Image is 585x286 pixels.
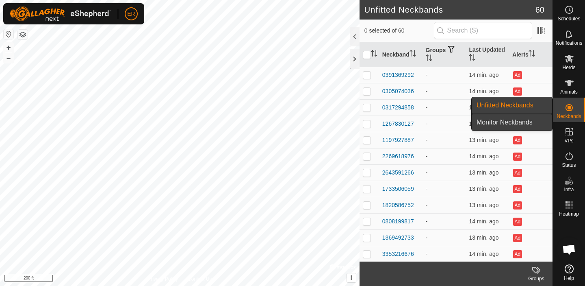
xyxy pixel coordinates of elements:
[382,201,414,210] div: 1820586752
[466,42,509,67] th: Last Updated
[513,201,522,210] button: Ad
[469,55,475,62] p-sorticon: Activate to sort
[513,153,522,161] button: Ad
[426,56,432,62] p-sorticon: Activate to sort
[422,164,466,181] td: -
[382,234,414,242] div: 1369492733
[469,137,498,143] span: Oct 14, 2025, 6:36 PM
[379,42,422,67] th: Neckband
[560,90,578,94] span: Animals
[509,42,552,67] th: Alerts
[513,169,522,177] button: Ad
[472,97,552,114] a: Unfitted Neckbands
[188,275,212,283] a: Contact Us
[10,7,111,21] img: Gallagher Logo
[557,114,581,119] span: Neckbands
[469,234,498,241] span: Oct 14, 2025, 6:36 PM
[469,169,498,176] span: Oct 14, 2025, 6:36 PM
[4,43,13,52] button: +
[364,26,434,35] span: 0 selected of 60
[382,136,414,144] div: 1197927887
[422,229,466,246] td: -
[469,202,498,208] span: Oct 14, 2025, 6:36 PM
[477,118,533,127] span: Monitor Neckbands
[422,132,466,148] td: -
[422,83,466,99] td: -
[4,53,13,63] button: –
[409,51,416,58] p-sorticon: Activate to sort
[562,163,576,168] span: Status
[382,250,414,258] div: 3353216676
[422,148,466,164] td: -
[382,71,414,79] div: 0391369292
[469,186,498,192] span: Oct 14, 2025, 6:36 PM
[557,237,581,262] div: Open chat
[147,275,178,283] a: Privacy Policy
[127,10,135,18] span: ER
[513,185,522,193] button: Ad
[535,4,544,16] span: 60
[557,16,580,21] span: Schedules
[422,197,466,213] td: -
[469,251,498,257] span: Oct 14, 2025, 6:35 PM
[556,41,582,46] span: Notifications
[513,87,522,96] button: Ad
[382,217,414,226] div: 0808199817
[513,250,522,258] button: Ad
[371,51,377,58] p-sorticon: Activate to sort
[422,99,466,116] td: -
[382,152,414,161] div: 2269618976
[422,116,466,132] td: -
[469,218,498,225] span: Oct 14, 2025, 6:35 PM
[469,72,498,78] span: Oct 14, 2025, 6:35 PM
[513,234,522,242] button: Ad
[382,185,414,193] div: 1733506059
[513,71,522,79] button: Ad
[347,273,356,282] button: i
[559,212,579,216] span: Heatmap
[564,187,574,192] span: Infra
[351,274,352,281] span: i
[382,87,414,96] div: 0305074036
[382,103,414,112] div: 0317294858
[520,275,552,282] div: Groups
[469,88,498,94] span: Oct 14, 2025, 6:35 PM
[469,120,498,127] span: Oct 14, 2025, 6:35 PM
[477,100,533,110] span: Unfitted Neckbands
[422,246,466,262] td: -
[382,168,414,177] div: 2643591266
[422,67,466,83] td: -
[472,114,552,131] a: Monitor Neckbands
[382,120,414,128] div: 1267830127
[529,51,535,58] p-sorticon: Activate to sort
[562,65,575,70] span: Herds
[422,213,466,229] td: -
[364,5,535,15] h2: Unfitted Neckbands
[422,42,466,67] th: Groups
[564,138,573,143] span: VPs
[469,104,498,111] span: Oct 14, 2025, 6:35 PM
[422,181,466,197] td: -
[469,153,498,159] span: Oct 14, 2025, 6:35 PM
[513,218,522,226] button: Ad
[434,22,532,39] input: Search (S)
[564,276,574,281] span: Help
[553,261,585,284] a: Help
[4,29,13,39] button: Reset Map
[18,30,28,39] button: Map Layers
[513,136,522,144] button: Ad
